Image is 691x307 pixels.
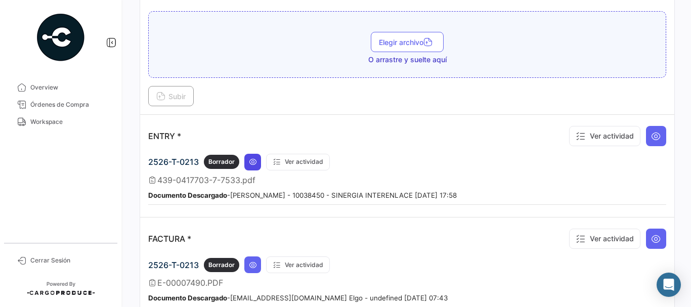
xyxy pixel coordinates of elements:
[148,234,191,244] p: FACTURA *
[148,157,199,167] span: 2526-T-0213
[8,113,113,130] a: Workspace
[30,83,109,92] span: Overview
[148,294,448,302] small: - [EMAIL_ADDRESS][DOMAIN_NAME] Elgo - undefined [DATE] 07:43
[266,154,330,170] button: Ver actividad
[266,256,330,273] button: Ver actividad
[148,191,457,199] small: - [PERSON_NAME] - 10038450 - SINERGIA INTERENLACE [DATE] 17:58
[157,278,223,288] span: E-00007490.PDF
[157,175,255,185] span: 439-0417703-7-7533.pdf
[148,131,181,141] p: ENTRY *
[148,86,194,106] button: Subir
[148,260,199,270] span: 2526-T-0213
[156,92,186,101] span: Subir
[30,117,109,126] span: Workspace
[8,79,113,96] a: Overview
[208,260,235,270] span: Borrador
[371,32,444,52] button: Elegir archivo
[30,100,109,109] span: Órdenes de Compra
[148,294,227,302] b: Documento Descargado
[657,273,681,297] div: Abrir Intercom Messenger
[30,256,109,265] span: Cerrar Sesión
[569,229,640,249] button: Ver actividad
[8,96,113,113] a: Órdenes de Compra
[148,191,227,199] b: Documento Descargado
[379,38,436,47] span: Elegir archivo
[208,157,235,166] span: Borrador
[368,55,447,65] span: O arrastre y suelte aquí
[569,126,640,146] button: Ver actividad
[35,12,86,63] img: powered-by.png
